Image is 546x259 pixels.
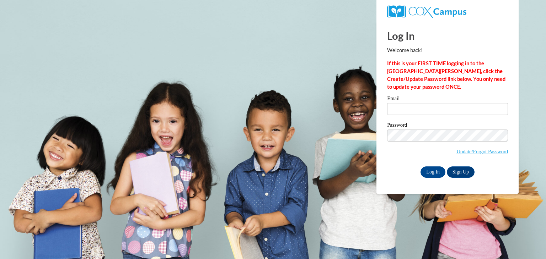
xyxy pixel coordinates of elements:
[387,60,505,90] strong: If this is your FIRST TIME logging in to the [GEOGRAPHIC_DATA][PERSON_NAME], click the Create/Upd...
[387,8,466,14] a: COX Campus
[387,28,508,43] h1: Log In
[447,166,475,178] a: Sign Up
[456,149,508,154] a: Update/Forgot Password
[421,166,445,178] input: Log In
[387,96,508,103] label: Email
[387,122,508,129] label: Password
[387,46,508,54] p: Welcome back!
[387,5,466,18] img: COX Campus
